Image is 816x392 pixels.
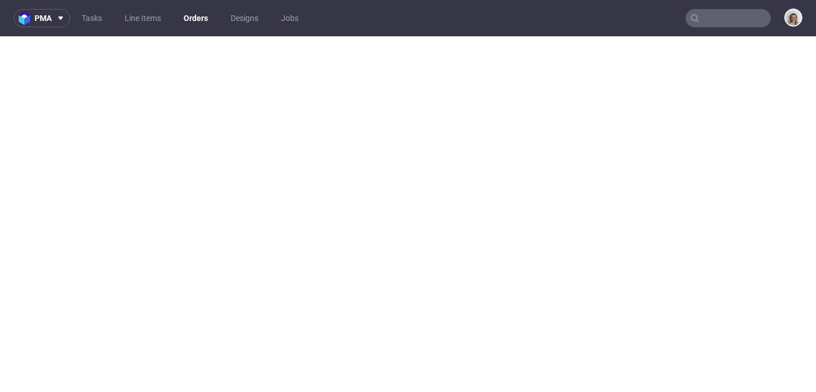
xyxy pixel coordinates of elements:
[14,9,70,27] button: pma
[274,9,305,27] a: Jobs
[224,9,265,27] a: Designs
[35,14,52,22] span: pma
[785,10,801,26] img: Monika Poźniak
[19,12,35,25] img: logo
[118,9,168,27] a: Line Items
[75,9,109,27] a: Tasks
[177,9,215,27] a: Orders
